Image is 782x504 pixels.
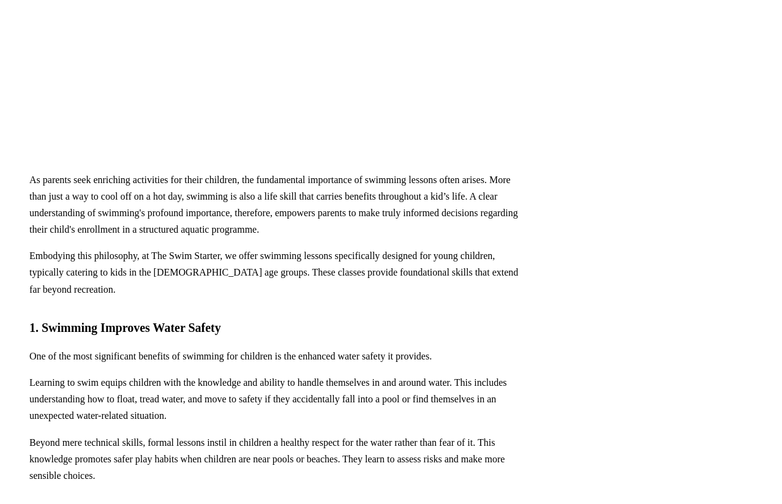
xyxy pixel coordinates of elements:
[29,247,519,298] p: Embodying this philosophy, at The Swim Starter, we offer swimming lessons specifically designed f...
[29,171,519,238] p: As parents seek enriching activities for their children, the fundamental importance of swimming l...
[29,374,519,424] p: Learning to swim equips children with the knowledge and ability to handle themselves in and aroun...
[29,434,519,484] p: Beyond mere technical skills, formal lessons instil in children a healthy respect for the water r...
[29,317,519,338] h2: 1. Swimming Improves Water Safety
[29,348,519,364] p: One of the most significant benefits of swimming for children is the enhanced water safety it pro...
